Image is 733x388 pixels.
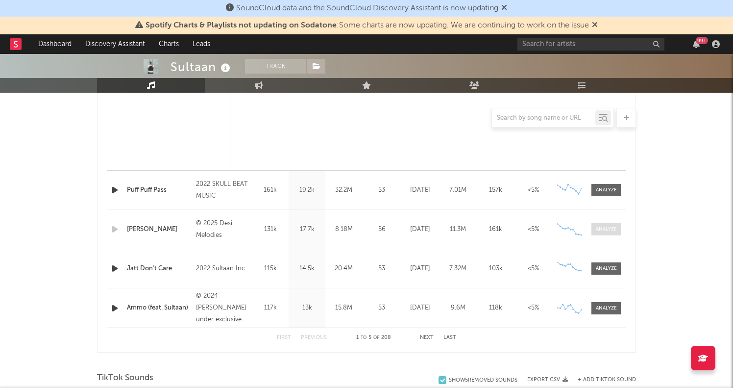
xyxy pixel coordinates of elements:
button: + Add TikTok Sound [568,377,636,383]
a: Jatt Don’t Care [127,264,191,274]
a: Ammo (feat. Sultaan) [127,303,191,313]
a: Charts [152,34,186,54]
div: [DATE] [404,225,437,234]
div: 20.4M [328,264,360,274]
div: 19.2k [291,185,323,195]
span: Dismiss [501,4,507,12]
div: 53 [365,303,399,313]
div: 7.32M [441,264,474,274]
div: 161k [254,185,286,195]
div: 7.01M [441,185,474,195]
div: Sultaan [171,59,233,75]
div: © 2025 Desi Melodies [196,218,249,241]
button: 99+ [693,40,700,48]
a: Discovery Assistant [78,34,152,54]
div: 161k [479,225,512,234]
div: 56 [365,225,399,234]
div: 14.5k [291,264,323,274]
div: <5% [517,185,550,195]
span: SoundCloud data and the SoundCloud Discovery Assistant is now updating [236,4,498,12]
div: 17.7k [291,225,323,234]
input: Search by song name or URL [492,114,595,122]
div: 53 [365,264,399,274]
span: : Some charts are now updating. We are continuing to work on the issue [146,22,589,29]
button: Export CSV [527,377,568,383]
div: 9.6M [441,303,474,313]
div: 99 + [696,37,708,44]
div: [DATE] [404,185,437,195]
div: 2022 Sultaan Inc. [196,263,249,275]
div: 131k [254,225,286,234]
div: [DATE] [404,303,437,313]
div: 103k [479,264,512,274]
span: Dismiss [592,22,598,29]
div: 1 5 208 [346,332,400,344]
input: Search for artists [517,38,664,51]
div: 53 [365,185,399,195]
button: Last [443,335,456,340]
a: Puff Puff Pass [127,185,191,195]
a: [PERSON_NAME] [127,225,191,234]
div: [DATE] [404,264,437,274]
span: to [361,336,366,340]
div: <5% [517,264,550,274]
button: Track [245,59,306,74]
a: Dashboard [31,34,78,54]
div: 11.3M [441,225,474,234]
div: © 2024 [PERSON_NAME] under exclusive license to Warner Music India [196,290,249,326]
span: of [373,336,379,340]
button: Next [420,335,434,340]
button: First [277,335,291,340]
span: TikTok Sounds [97,372,153,384]
span: Spotify Charts & Playlists not updating on Sodatone [146,22,337,29]
div: 117k [254,303,286,313]
div: 8.18M [328,225,360,234]
button: + Add TikTok Sound [578,377,636,383]
div: <5% [517,225,550,234]
div: 2022 SKULL BEAT MUSIC [196,179,249,202]
div: 118k [479,303,512,313]
div: 115k [254,264,286,274]
a: Leads [186,34,217,54]
div: Show 5 Removed Sounds [449,377,517,384]
div: 157k [479,185,512,195]
div: 15.8M [328,303,360,313]
div: 32.2M [328,185,360,195]
div: <5% [517,303,550,313]
button: Previous [301,335,327,340]
div: 13k [291,303,323,313]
